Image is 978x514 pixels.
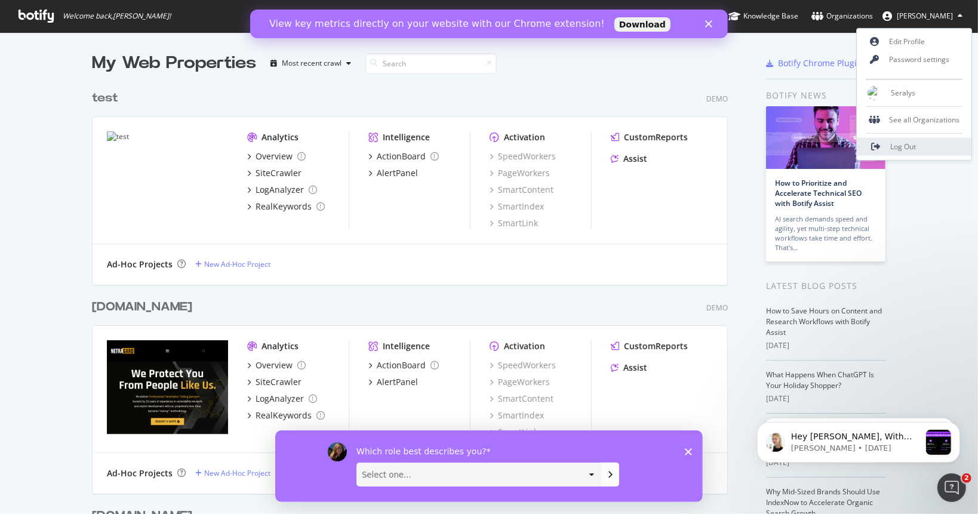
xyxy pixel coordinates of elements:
[92,298,197,316] a: [DOMAIN_NAME]
[857,51,972,69] a: Password settings
[490,410,544,421] a: SmartIndex
[256,167,302,179] div: SiteCrawler
[195,468,270,478] a: New Ad-Hoc Project
[107,131,228,229] img: test
[250,10,728,38] iframe: Intercom live chat banner
[611,131,688,143] a: CustomReports
[490,217,538,229] a: SmartLink
[195,259,270,269] a: New Ad-Hoc Project
[383,340,430,352] div: Intelligence
[490,150,556,162] a: SpeedWorkers
[937,473,966,502] iframe: Intercom live chat
[766,393,886,404] div: [DATE]
[107,467,173,479] div: Ad-Hoc Projects
[247,167,302,179] a: SiteCrawler
[778,57,862,69] div: Botify Chrome Plugin
[766,89,886,102] div: Botify news
[256,410,312,421] div: RealKeywords
[490,376,550,388] a: PageWorkers
[706,94,728,104] div: Demo
[455,11,467,18] div: Close
[368,359,439,371] a: ActionBoard
[92,90,123,107] a: test
[92,298,192,316] div: [DOMAIN_NAME]
[811,10,873,22] div: Organizations
[247,359,306,371] a: Overview
[623,153,647,165] div: Assist
[247,410,325,421] a: RealKeywords
[728,10,798,22] div: Knowledge Base
[256,184,304,196] div: LogAnalyzer
[262,340,299,352] div: Analytics
[365,53,497,74] input: Search
[857,111,972,129] div: See all Organizations
[873,7,972,26] button: [PERSON_NAME]
[775,178,862,208] a: How to Prioritize and Accelerate Technical SEO with Botify Assist
[624,340,688,352] div: CustomReports
[107,340,228,437] img: netragard.com
[256,376,302,388] div: SiteCrawler
[490,201,544,213] div: SmartIndex
[256,359,293,371] div: Overview
[766,306,882,337] a: How to Save Hours on Content and Research Workflows with Botify Assist
[247,201,325,213] a: RealKeywords
[275,430,703,502] iframe: Survey by Laura from Botify
[766,370,874,390] a: What Happens When ChatGPT Is Your Holiday Shopper?
[490,426,538,438] div: SmartLink
[611,340,688,352] a: CustomReports
[490,167,550,179] div: PageWorkers
[962,473,971,483] span: 2
[383,131,430,143] div: Intelligence
[247,393,317,405] a: LogAnalyzer
[490,184,553,196] a: SmartContent
[624,131,688,143] div: CustomReports
[891,88,916,98] span: Seralys
[256,201,312,213] div: RealKeywords
[868,86,882,100] img: Seralys
[368,150,439,162] a: ActionBoard
[266,54,356,73] button: Most recent crawl
[766,340,886,351] div: [DATE]
[247,150,306,162] a: Overview
[891,141,917,152] span: Log Out
[204,468,270,478] div: New Ad-Hoc Project
[490,393,553,405] div: SmartContent
[504,131,545,143] div: Activation
[262,131,299,143] div: Analytics
[611,153,647,165] a: Assist
[857,138,972,156] a: Log Out
[766,279,886,293] div: Latest Blog Posts
[766,106,885,169] img: How to Prioritize and Accelerate Technical SEO with Botify Assist
[204,259,270,269] div: New Ad-Hoc Project
[706,303,728,313] div: Demo
[377,167,418,179] div: AlertPanel
[282,60,342,67] div: Most recent crawl
[611,362,647,374] a: Assist
[775,214,876,253] div: AI search demands speed and agility, yet multi-step technical workflows take time and effort. Tha...
[63,11,171,21] span: Welcome back, [PERSON_NAME] !
[247,184,317,196] a: LogAnalyzer
[623,362,647,374] div: Assist
[256,150,293,162] div: Overview
[377,150,426,162] div: ActionBoard
[490,359,556,371] a: SpeedWorkers
[368,167,418,179] a: AlertPanel
[368,376,418,388] a: AlertPanel
[92,51,256,75] div: My Web Properties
